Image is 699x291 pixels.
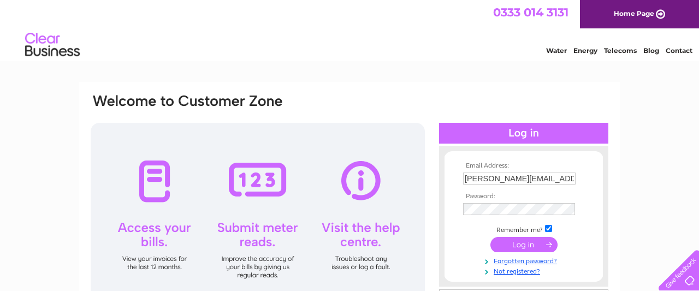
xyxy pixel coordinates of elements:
a: Blog [643,46,659,55]
a: Not registered? [463,265,587,276]
div: Clear Business is a trading name of Verastar Limited (registered in [GEOGRAPHIC_DATA] No. 3667643... [92,6,608,53]
a: Telecoms [604,46,637,55]
a: 0333 014 3131 [493,5,568,19]
th: Email Address: [460,162,587,170]
a: Energy [573,46,597,55]
input: Submit [490,237,558,252]
td: Remember me? [460,223,587,234]
th: Password: [460,193,587,200]
a: Forgotten password? [463,255,587,265]
a: Water [546,46,567,55]
a: Contact [666,46,692,55]
img: logo.png [25,28,80,62]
